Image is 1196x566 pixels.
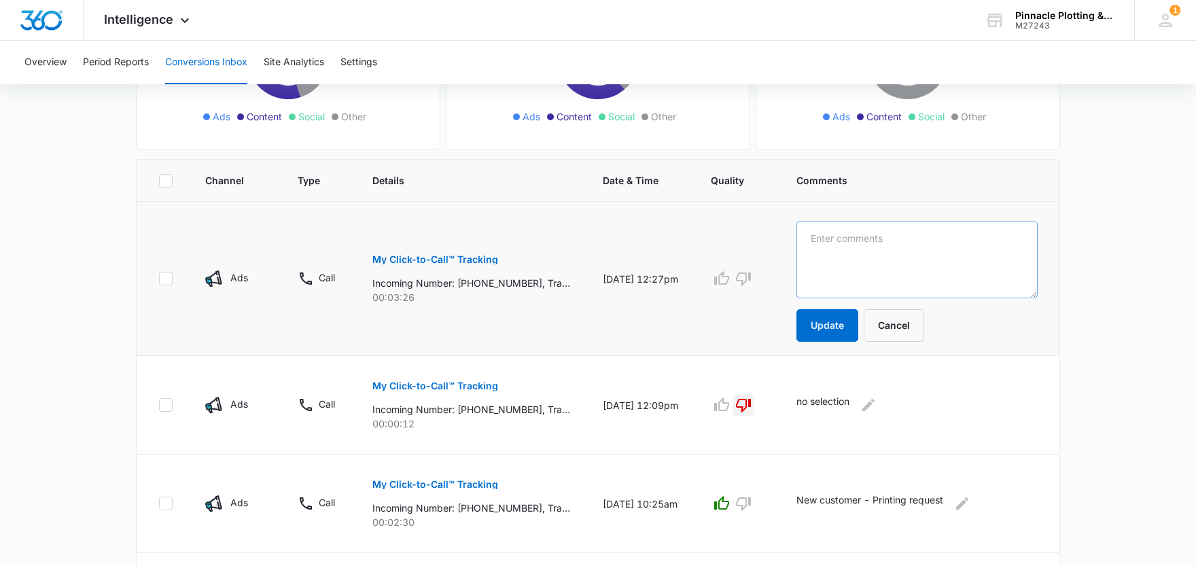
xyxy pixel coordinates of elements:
[1169,5,1180,16] div: notifications count
[372,501,570,515] p: Incoming Number: [PHONE_NUMBER], Tracking Number: [PHONE_NUMBER], Ring To: [PHONE_NUMBER], Caller...
[864,309,924,342] button: Cancel
[372,290,570,304] p: 00:03:26
[1015,21,1114,31] div: account id
[961,109,986,124] span: Other
[603,173,658,188] span: Date & Time
[608,109,635,124] span: Social
[951,493,973,514] button: Edit Comments
[319,397,335,411] p: Call
[319,270,335,285] p: Call
[298,109,325,124] span: Social
[298,173,320,188] span: Type
[557,109,592,124] span: Content
[372,515,570,529] p: 00:02:30
[711,173,744,188] span: Quality
[213,109,230,124] span: Ads
[340,41,377,84] button: Settings
[1169,5,1180,16] span: 1
[858,394,879,416] button: Edit Comments
[586,356,694,455] td: [DATE] 12:09pm
[24,41,67,84] button: Overview
[796,394,849,416] p: no selection
[832,109,850,124] span: Ads
[230,397,248,411] p: Ads
[205,173,245,188] span: Channel
[319,495,335,510] p: Call
[372,468,498,501] button: My Click-to-Call™ Tracking
[341,109,366,124] span: Other
[586,202,694,356] td: [DATE] 12:27pm
[372,255,498,264] p: My Click-to-Call™ Tracking
[796,309,858,342] button: Update
[264,41,324,84] button: Site Analytics
[230,495,248,510] p: Ads
[83,41,149,84] button: Period Reports
[247,109,282,124] span: Content
[586,455,694,553] td: [DATE] 10:25am
[165,41,247,84] button: Conversions Inbox
[372,243,498,276] button: My Click-to-Call™ Tracking
[1015,10,1114,21] div: account name
[104,12,173,26] span: Intelligence
[372,276,570,290] p: Incoming Number: [PHONE_NUMBER], Tracking Number: [PHONE_NUMBER], Ring To: [PHONE_NUMBER], Caller...
[866,109,902,124] span: Content
[372,370,498,402] button: My Click-to-Call™ Tracking
[651,109,676,124] span: Other
[796,493,943,514] p: New customer - Printing request
[372,402,570,417] p: Incoming Number: [PHONE_NUMBER], Tracking Number: [PHONE_NUMBER], Ring To: [PHONE_NUMBER], Caller...
[796,173,1018,188] span: Comments
[372,381,498,391] p: My Click-to-Call™ Tracking
[918,109,945,124] span: Social
[230,270,248,285] p: Ads
[523,109,540,124] span: Ads
[372,480,498,489] p: My Click-to-Call™ Tracking
[372,417,570,431] p: 00:00:12
[372,173,550,188] span: Details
